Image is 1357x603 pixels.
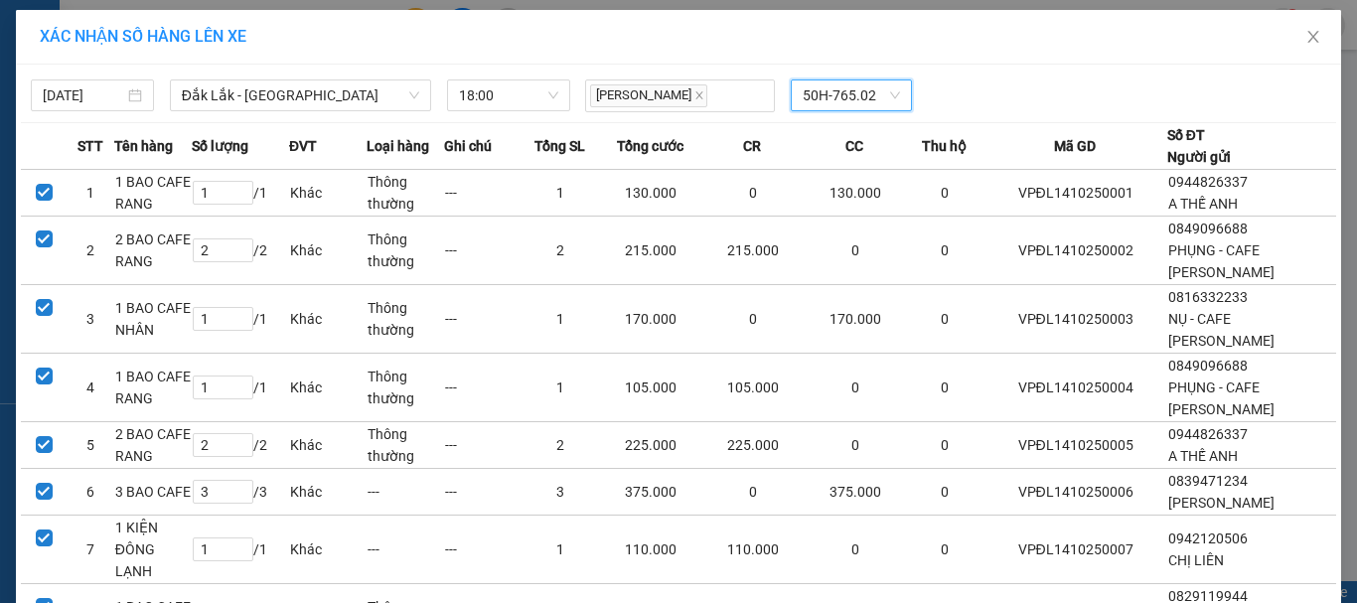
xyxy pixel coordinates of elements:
[1285,10,1341,66] button: Close
[408,89,420,101] span: down
[114,468,192,515] td: 3 BAO CAFE
[599,515,701,583] td: 110.000
[444,284,522,353] td: ---
[1168,552,1224,568] span: CHỊ LIÊN
[522,468,599,515] td: 3
[983,284,1166,353] td: VPĐL1410250003
[694,90,704,100] span: close
[289,468,367,515] td: Khác
[522,421,599,468] td: 2
[68,216,114,284] td: 2
[1054,135,1096,157] span: Mã GD
[906,169,983,216] td: 0
[804,284,906,353] td: 170.000
[906,216,983,284] td: 0
[1167,124,1231,168] div: Số ĐT Người gửi
[68,353,114,421] td: 4
[701,421,804,468] td: 225.000
[845,135,863,157] span: CC
[522,169,599,216] td: 1
[1168,311,1275,349] span: NỤ - CAFE [PERSON_NAME]
[804,468,906,515] td: 375.000
[192,135,248,157] span: Số lượng
[114,216,192,284] td: 2 BAO CAFE RANG
[289,515,367,583] td: Khác
[114,135,173,157] span: Tên hàng
[68,169,114,216] td: 1
[289,169,367,216] td: Khác
[1168,174,1248,190] span: 0944826337
[367,421,444,468] td: Thông thường
[1168,495,1275,511] span: [PERSON_NAME]
[182,80,419,110] span: Đắk Lắk - Bình Dương
[444,421,522,468] td: ---
[367,169,444,216] td: Thông thường
[599,284,701,353] td: 170.000
[40,27,246,46] span: XÁC NHẬN SỐ HÀNG LÊN XE
[599,216,701,284] td: 215.000
[804,515,906,583] td: 0
[906,284,983,353] td: 0
[1168,379,1275,417] span: PHỤNG - CAFE [PERSON_NAME]
[1168,448,1238,464] span: A THẾ ANH
[701,284,804,353] td: 0
[192,216,289,284] td: / 2
[289,284,367,353] td: Khác
[983,169,1166,216] td: VPĐL1410250001
[114,169,192,216] td: 1 BAO CAFE RANG
[444,216,522,284] td: ---
[1168,530,1248,546] span: 0942120506
[192,468,289,515] td: / 3
[43,84,124,106] input: 14/10/2025
[522,284,599,353] td: 1
[804,421,906,468] td: 0
[804,169,906,216] td: 130.000
[1168,221,1248,236] span: 0849096688
[367,216,444,284] td: Thông thường
[1168,242,1275,280] span: PHỤNG - CAFE [PERSON_NAME]
[1168,289,1248,305] span: 0816332233
[114,353,192,421] td: 1 BAO CAFE RANG
[599,421,701,468] td: 225.000
[367,284,444,353] td: Thông thường
[68,421,114,468] td: 5
[617,135,683,157] span: Tổng cước
[114,515,192,583] td: 1 KIỆN ĐÔNG LẠNH
[906,468,983,515] td: 0
[444,515,522,583] td: ---
[983,216,1166,284] td: VPĐL1410250002
[1168,358,1248,374] span: 0849096688
[444,169,522,216] td: ---
[983,421,1166,468] td: VPĐL1410250005
[1168,196,1238,212] span: A THẾ ANH
[192,353,289,421] td: / 1
[1168,473,1248,489] span: 0839471234
[522,515,599,583] td: 1
[983,515,1166,583] td: VPĐL1410250007
[701,169,804,216] td: 0
[983,468,1166,515] td: VPĐL1410250006
[983,353,1166,421] td: VPĐL1410250004
[114,284,192,353] td: 1 BAO CAFE NHÂN
[289,353,367,421] td: Khác
[444,468,522,515] td: ---
[743,135,761,157] span: CR
[289,135,317,157] span: ĐVT
[367,515,444,583] td: ---
[701,216,804,284] td: 215.000
[192,169,289,216] td: / 1
[701,468,804,515] td: 0
[459,80,558,110] span: 18:00
[701,353,804,421] td: 105.000
[68,515,114,583] td: 7
[534,135,585,157] span: Tổng SL
[599,169,701,216] td: 130.000
[522,353,599,421] td: 1
[444,135,492,157] span: Ghi chú
[522,216,599,284] td: 2
[444,353,522,421] td: ---
[1305,29,1321,45] span: close
[68,468,114,515] td: 6
[289,216,367,284] td: Khác
[906,353,983,421] td: 0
